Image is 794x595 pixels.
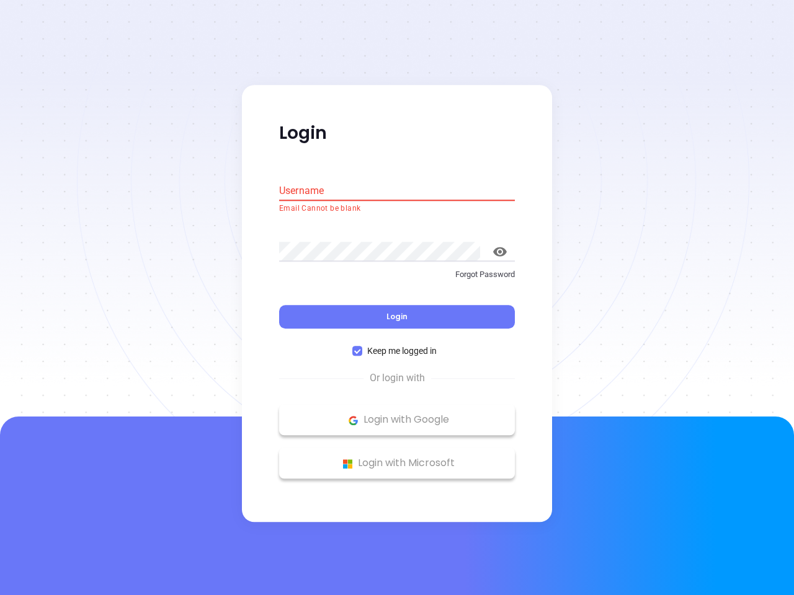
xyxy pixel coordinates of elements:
p: Email Cannot be blank [279,203,515,215]
p: Login with Microsoft [285,454,509,473]
span: Or login with [364,371,431,386]
p: Forgot Password [279,268,515,281]
p: Login with Google [285,411,509,430]
img: Microsoft Logo [340,456,355,472]
span: Keep me logged in [362,345,442,358]
span: Login [386,312,408,322]
button: Login [279,306,515,329]
img: Google Logo [346,413,361,428]
p: Login [279,122,515,144]
button: Google Logo Login with Google [279,405,515,436]
a: Forgot Password [279,268,515,291]
button: toggle password visibility [485,237,515,267]
button: Microsoft Logo Login with Microsoft [279,448,515,479]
